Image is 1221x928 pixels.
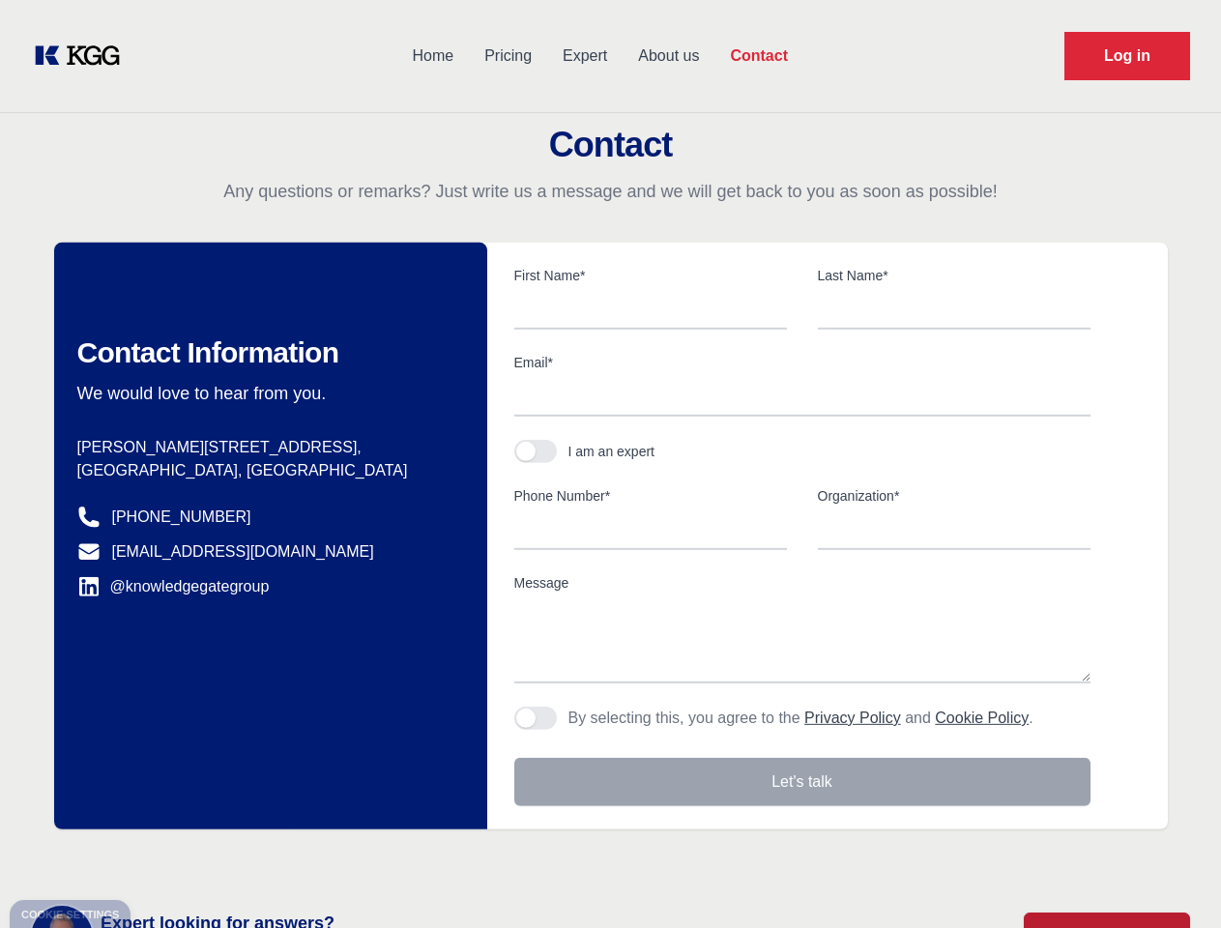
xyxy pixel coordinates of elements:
p: [GEOGRAPHIC_DATA], [GEOGRAPHIC_DATA] [77,459,456,482]
iframe: Chat Widget [1124,835,1221,928]
label: First Name* [514,266,787,285]
label: Phone Number* [514,486,787,506]
h2: Contact [23,126,1198,164]
a: Privacy Policy [804,710,901,726]
label: Organization* [818,486,1090,506]
p: Any questions or remarks? Just write us a message and we will get back to you as soon as possible! [23,180,1198,203]
div: I am an expert [568,442,655,461]
a: Contact [714,31,803,81]
p: [PERSON_NAME][STREET_ADDRESS], [77,436,456,459]
h2: Contact Information [77,335,456,370]
div: Cookie settings [21,910,119,920]
a: @knowledgegategroup [77,575,270,598]
label: Message [514,573,1090,593]
a: [EMAIL_ADDRESS][DOMAIN_NAME] [112,540,374,564]
a: KOL Knowledge Platform: Talk to Key External Experts (KEE) [31,41,135,72]
button: Let's talk [514,758,1090,806]
a: Request Demo [1064,32,1190,80]
label: Email* [514,353,1090,372]
a: About us [623,31,714,81]
p: We would love to hear from you. [77,382,456,405]
a: [PHONE_NUMBER] [112,506,251,529]
a: Expert [547,31,623,81]
a: Cookie Policy [935,710,1029,726]
a: Home [396,31,469,81]
p: By selecting this, you agree to the and . [568,707,1033,730]
a: Pricing [469,31,547,81]
label: Last Name* [818,266,1090,285]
